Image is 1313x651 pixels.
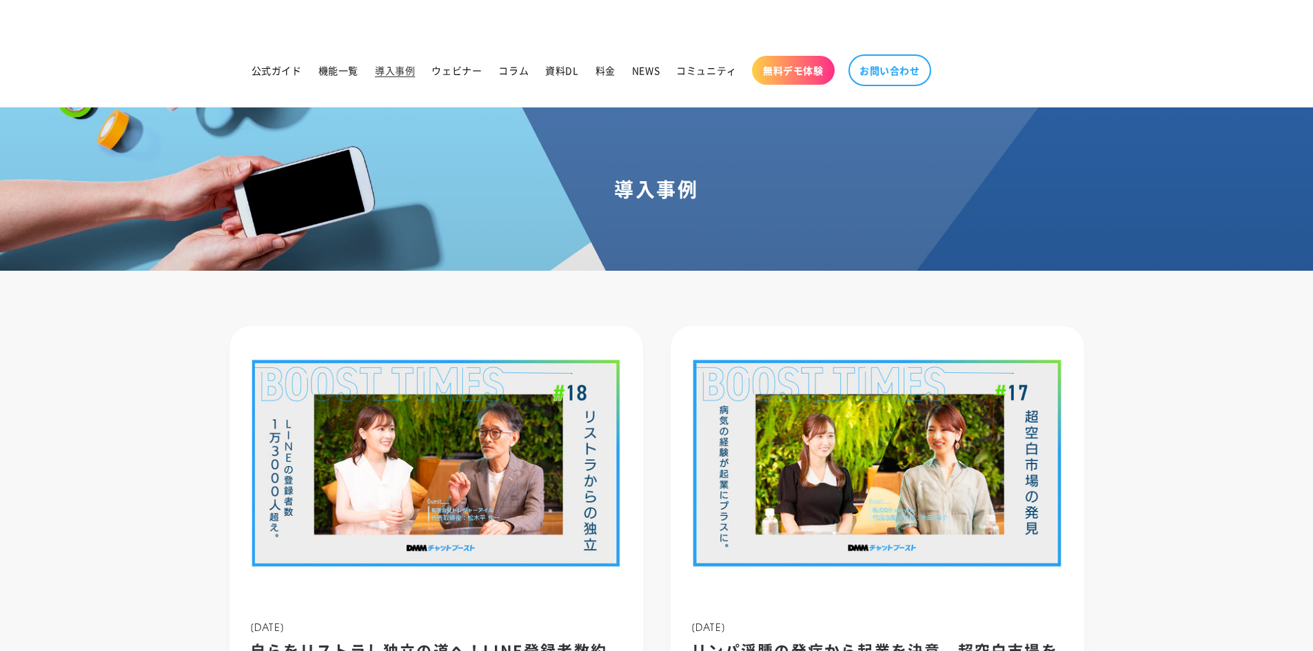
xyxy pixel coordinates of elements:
span: コラム [498,64,529,76]
span: [DATE] [691,620,726,634]
span: 料金 [596,64,615,76]
span: 機能一覧 [318,64,358,76]
a: 無料デモ体験 [752,56,835,85]
span: コミュニティ [676,64,737,76]
img: 自らをリストラし独立の道へ！LINE登録者数約13,000人！？｜BOOST TIMES!#18 [230,326,643,601]
span: NEWS [632,64,660,76]
a: 導入事例 [367,56,423,85]
a: 資料DL [537,56,587,85]
span: お問い合わせ [859,64,920,76]
a: コミュニティ [668,56,745,85]
h1: 導入事例 [17,176,1296,201]
a: 公式ガイド [243,56,310,85]
a: お問い合わせ [848,54,931,86]
span: 公式ガイド [252,64,302,76]
a: ウェビナー [423,56,490,85]
span: 無料デモ体験 [763,64,824,76]
img: リンパ浮腫の発症から起業を決意。超空白市場を発見｜BOOST TIMES!#17 [671,326,1084,601]
a: 機能一覧 [310,56,367,85]
span: ウェビナー [431,64,482,76]
a: NEWS [624,56,668,85]
span: 資料DL [545,64,578,76]
a: コラム [490,56,537,85]
span: 導入事例 [375,64,415,76]
span: [DATE] [250,620,285,634]
a: 料金 [587,56,624,85]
